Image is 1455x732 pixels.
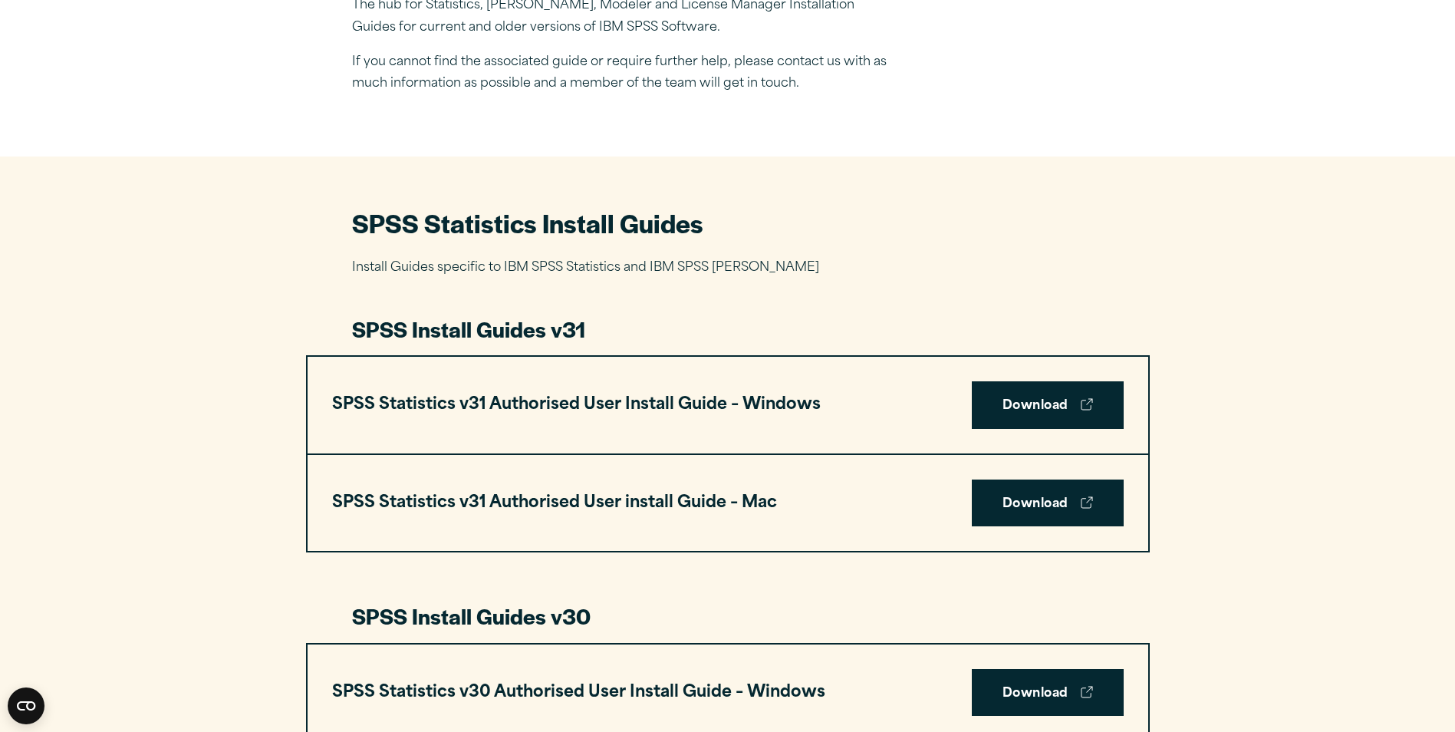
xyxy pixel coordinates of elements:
[332,678,825,707] h3: SPSS Statistics v30 Authorised User Install Guide – Windows
[352,206,1104,240] h2: SPSS Statistics Install Guides
[332,391,821,420] h3: SPSS Statistics v31 Authorised User Install Guide – Windows
[352,51,889,96] p: If you cannot find the associated guide or require further help, please contact us with as much i...
[972,669,1124,717] a: Download
[352,315,1104,344] h3: SPSS Install Guides v31
[352,257,1104,279] p: Install Guides specific to IBM SPSS Statistics and IBM SPSS [PERSON_NAME]
[8,687,44,724] button: Open CMP widget
[332,489,777,518] h3: SPSS Statistics v31 Authorised User install Guide – Mac
[352,602,1104,631] h3: SPSS Install Guides v30
[972,480,1124,527] a: Download
[972,381,1124,429] a: Download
